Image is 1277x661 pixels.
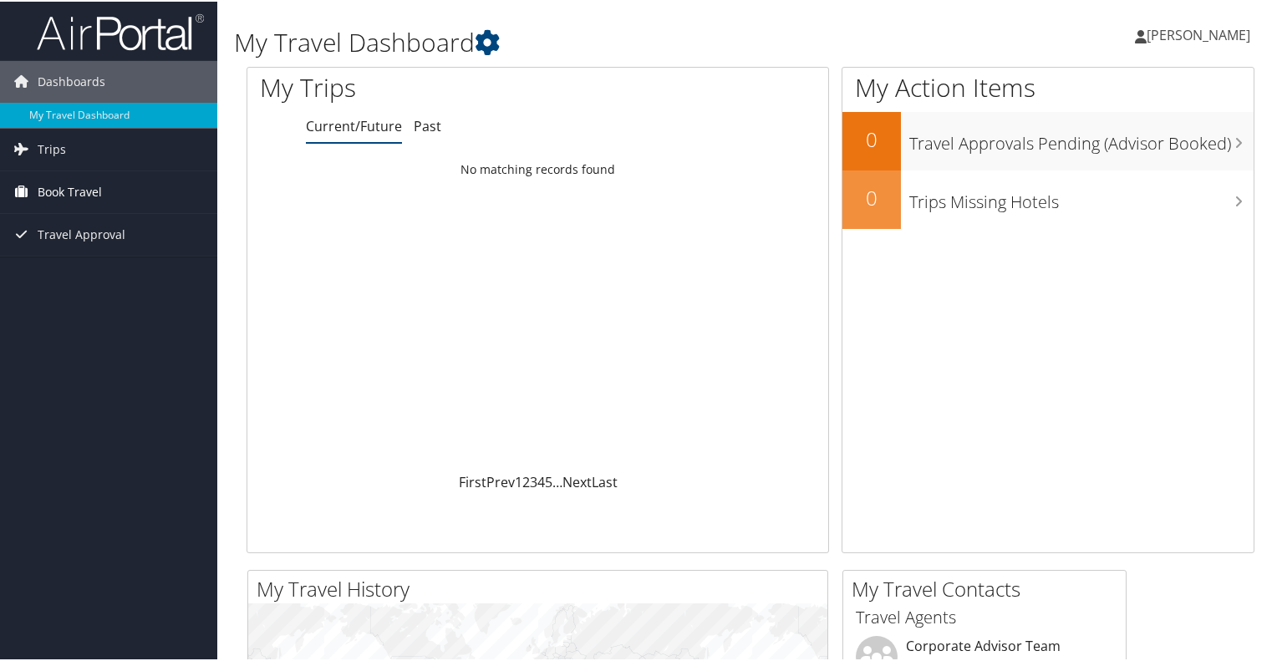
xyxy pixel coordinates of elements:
[38,212,125,254] span: Travel Approval
[37,11,204,50] img: airportal-logo.png
[486,471,515,490] a: Prev
[562,471,592,490] a: Next
[247,153,828,183] td: No matching records found
[842,182,901,211] h2: 0
[522,471,530,490] a: 2
[842,124,901,152] h2: 0
[909,181,1254,212] h3: Trips Missing Hotels
[592,471,618,490] a: Last
[260,69,574,104] h1: My Trips
[537,471,545,490] a: 4
[257,573,827,602] h2: My Travel History
[515,471,522,490] a: 1
[842,69,1254,104] h1: My Action Items
[552,471,562,490] span: …
[842,110,1254,169] a: 0Travel Approvals Pending (Advisor Booked)
[909,122,1254,154] h3: Travel Approvals Pending (Advisor Booked)
[234,23,923,58] h1: My Travel Dashboard
[1147,24,1250,43] span: [PERSON_NAME]
[38,59,105,101] span: Dashboards
[545,471,552,490] a: 5
[38,170,102,211] span: Book Travel
[38,127,66,169] span: Trips
[414,115,441,134] a: Past
[856,604,1113,628] h3: Travel Agents
[852,573,1126,602] h2: My Travel Contacts
[459,471,486,490] a: First
[842,169,1254,227] a: 0Trips Missing Hotels
[1135,8,1267,58] a: [PERSON_NAME]
[306,115,402,134] a: Current/Future
[530,471,537,490] a: 3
